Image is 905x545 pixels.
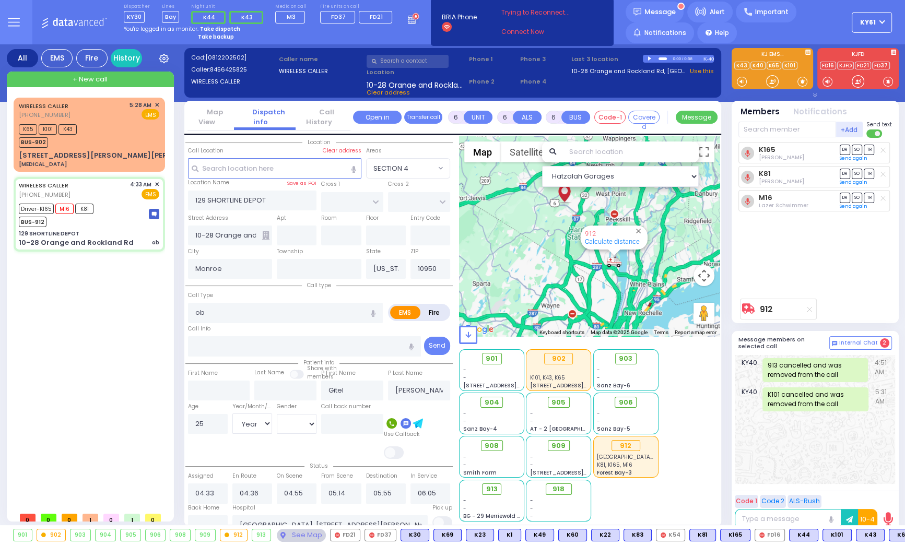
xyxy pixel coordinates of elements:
[191,4,267,10] label: Night unit
[205,53,246,62] span: [0812202502]
[19,204,54,214] span: Driver-K165
[277,529,326,542] div: See map
[19,111,70,119] span: [PHONE_NUMBER]
[597,409,600,417] span: -
[96,529,116,541] div: 904
[463,496,466,504] span: -
[619,397,633,408] span: 906
[142,189,159,199] span: EMS
[432,504,452,512] label: Pick up
[188,179,229,187] label: Location Name
[852,193,862,203] span: SO
[597,461,632,469] span: K81, K165, M16
[558,529,587,541] div: K60
[591,529,619,541] div: BLS
[606,255,622,268] div: 912
[130,101,151,109] span: 5:28 AM
[390,306,420,319] label: EMS
[789,529,818,541] div: BLS
[530,425,607,433] span: AT - 2 [GEOGRAPHIC_DATA]
[875,358,890,382] span: 4:51 AM
[142,109,159,120] span: EMS
[741,106,780,118] button: Members
[817,52,899,59] label: KJFD
[83,514,98,522] span: 1
[759,146,775,153] a: K165
[672,53,681,65] div: 0:00
[864,193,874,203] span: TR
[750,62,766,69] a: K40
[544,353,573,364] div: 902
[307,364,337,372] small: Share with
[366,158,451,178] span: SECTION 4
[463,374,466,382] span: -
[279,55,363,64] label: Caller name
[277,214,286,222] label: Apt
[70,529,90,541] div: 903
[759,202,808,209] span: Lazer Schwimmer
[690,67,714,76] a: Use this
[858,509,877,530] button: 10-4
[755,7,789,17] span: Important
[145,514,161,522] span: 0
[410,472,437,480] label: In Service
[689,529,716,541] div: K81
[694,303,714,324] button: Drag Pegman onto the map to open Street View
[320,4,396,10] label: Fire units on call
[840,179,867,185] a: Send again
[840,193,850,203] span: DR
[715,28,729,38] span: Help
[302,138,336,146] span: Location
[287,180,316,187] label: Save as POI
[628,111,660,124] button: Covered
[469,77,517,86] span: Phone 2
[14,529,32,541] div: 901
[152,239,159,246] div: ob
[232,515,428,535] input: Search hospital
[188,369,218,377] label: First Name
[633,8,641,16] img: message.svg
[619,353,632,364] span: 903
[321,180,340,188] label: Cross 1
[73,74,108,85] span: + New call
[366,247,381,256] label: State
[321,402,371,411] label: Call back number
[433,529,462,541] div: BLS
[624,529,652,541] div: BLS
[530,453,533,461] span: -
[420,306,449,319] label: Fire
[331,13,346,21] span: FD37
[760,305,773,313] a: 912
[188,325,210,333] label: Call Info
[203,13,215,21] span: K44
[759,153,804,161] span: Yossi Greenfeld
[466,529,494,541] div: BLS
[410,214,440,222] label: Entry Code
[20,514,36,522] span: 0
[277,247,303,256] label: Township
[162,4,179,10] label: Lines
[684,53,693,65] div: 0:58
[149,209,159,219] img: message-box.svg
[644,28,686,38] span: Notifications
[597,382,630,389] span: Sanz Bay-6
[530,374,565,382] span: K101, K43, K65
[530,512,587,520] div: -
[734,62,749,69] a: K43
[302,281,336,289] span: Call type
[244,107,285,127] a: Dispatch info
[241,13,253,21] span: K43
[367,88,410,97] span: Clear address
[832,341,837,346] img: comment-alt.png
[789,529,818,541] div: K44
[155,101,159,110] span: ✕
[591,529,619,541] div: K22
[709,7,724,17] span: Alert
[335,532,340,538] img: red-radio-icon.svg
[694,141,714,162] button: Toggle fullscreen view
[551,397,566,408] span: 905
[277,402,297,411] label: Gender
[410,247,418,256] label: ZIP
[742,358,762,382] span: KY40
[198,107,223,127] a: Map View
